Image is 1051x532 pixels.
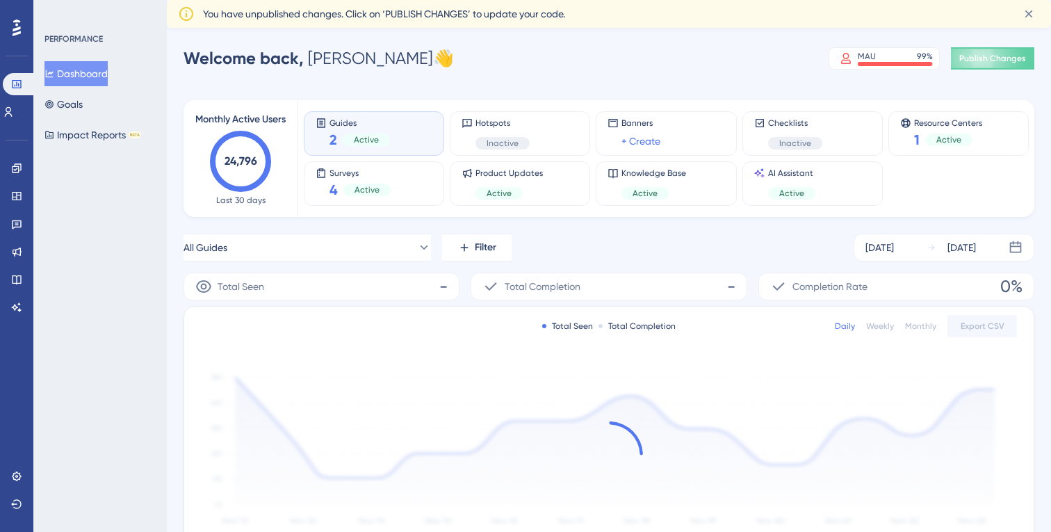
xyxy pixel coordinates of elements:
span: Filter [475,239,496,256]
span: Active [487,188,512,199]
button: Filter [442,234,512,261]
div: Weekly [866,321,894,332]
span: Inactive [487,138,519,149]
span: Publish Changes [959,53,1026,64]
button: Publish Changes [951,47,1034,70]
span: Active [355,184,380,195]
span: Completion Rate [792,278,867,295]
span: Total Seen [218,278,264,295]
span: Export CSV [961,321,1004,332]
button: Export CSV [947,315,1017,337]
span: 2 [329,130,337,150]
span: - [727,275,735,298]
text: 24,796 [225,154,257,168]
span: All Guides [184,239,227,256]
div: [PERSON_NAME] 👋 [184,47,454,70]
span: 4 [329,180,338,200]
div: Total Seen [542,321,593,332]
a: + Create [621,133,660,150]
span: Banners [621,118,660,129]
span: Resource Centers [914,118,982,127]
button: Impact ReportsBETA [44,122,141,147]
span: You have unpublished changes. Click on ‘PUBLISH CHANGES’ to update your code. [203,6,565,22]
span: Hotspots [475,118,530,129]
button: Goals [44,92,83,117]
span: Product Updates [475,168,543,179]
button: All Guides [184,234,431,261]
div: Daily [835,321,855,332]
span: Active [779,188,804,199]
span: - [439,275,448,298]
span: 0% [1000,275,1023,298]
span: Last 30 days [216,195,266,206]
span: Checklists [768,118,822,129]
span: AI Assistant [768,168,815,179]
span: Inactive [779,138,811,149]
span: Total Completion [505,278,580,295]
span: Surveys [329,168,391,177]
span: Welcome back, [184,48,304,68]
div: [DATE] [947,239,976,256]
div: Monthly [905,321,936,332]
div: MAU [858,51,876,62]
div: PERFORMANCE [44,33,103,45]
button: Dashboard [44,61,108,86]
span: Monthly Active Users [195,111,286,128]
span: Guides [329,118,390,127]
div: 99 % [917,51,933,62]
span: Active [354,134,379,145]
span: 1 [914,130,920,150]
div: BETA [129,131,141,138]
span: Active [936,134,961,145]
div: Total Completion [598,321,676,332]
div: [DATE] [865,239,894,256]
span: Knowledge Base [621,168,686,179]
span: Active [633,188,658,199]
